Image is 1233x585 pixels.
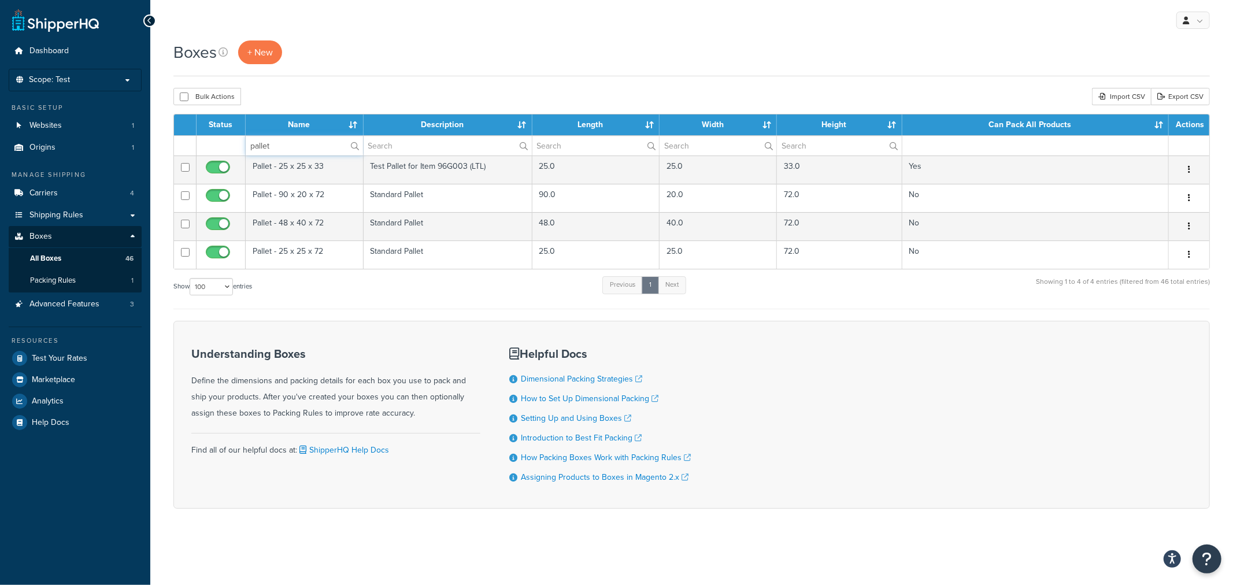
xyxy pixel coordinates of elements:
[32,354,87,364] span: Test Your Rates
[9,270,142,291] li: Packing Rules
[660,155,777,184] td: 25.0
[246,136,363,155] input: Search
[777,136,901,155] input: Search
[9,226,142,247] a: Boxes
[191,347,480,360] h3: Understanding Boxes
[197,114,246,135] th: Status
[532,136,659,155] input: Search
[173,278,252,295] label: Show entries
[131,276,134,286] span: 1
[902,184,1169,212] td: No
[9,412,142,433] a: Help Docs
[364,240,532,269] td: Standard Pallet
[532,114,660,135] th: Length : activate to sort column ascending
[125,254,134,264] span: 46
[364,155,532,184] td: Test Pallet for Item 96G003 (LTL)
[29,46,69,56] span: Dashboard
[777,184,902,212] td: 72.0
[1151,88,1210,105] a: Export CSV
[902,114,1169,135] th: Can Pack All Products : activate to sort column ascending
[32,375,75,385] span: Marketplace
[521,432,642,444] a: Introduction to Best Fit Packing
[532,212,660,240] td: 48.0
[660,114,777,135] th: Width : activate to sort column ascending
[29,188,58,198] span: Carriers
[9,294,142,315] a: Advanced Features 3
[521,471,688,483] a: Assigning Products to Boxes in Magento 2.x
[191,347,480,421] div: Define the dimensions and packing details for each box you use to pack and ship your products. Af...
[1193,545,1221,573] button: Open Resource Center
[130,299,134,309] span: 3
[173,41,217,64] h1: Boxes
[9,270,142,291] a: Packing Rules 1
[9,170,142,180] div: Manage Shipping
[532,240,660,269] td: 25.0
[29,299,99,309] span: Advanced Features
[12,9,99,32] a: ShipperHQ Home
[9,137,142,158] li: Origins
[32,397,64,406] span: Analytics
[29,232,52,242] span: Boxes
[902,155,1169,184] td: Yes
[777,240,902,269] td: 72.0
[246,184,364,212] td: Pallet - 90 x 20 x 72
[9,115,142,136] a: Websites 1
[9,294,142,315] li: Advanced Features
[132,121,134,131] span: 1
[364,136,532,155] input: Search
[532,184,660,212] td: 90.0
[9,40,142,62] a: Dashboard
[660,136,777,155] input: Search
[9,115,142,136] li: Websites
[30,276,76,286] span: Packing Rules
[130,188,134,198] span: 4
[9,183,142,204] li: Carriers
[246,114,364,135] th: Name : activate to sort column ascending
[9,137,142,158] a: Origins 1
[9,248,142,269] a: All Boxes 46
[9,248,142,269] li: All Boxes
[777,114,902,135] th: Height : activate to sort column ascending
[660,240,777,269] td: 25.0
[9,391,142,412] a: Analytics
[364,184,532,212] td: Standard Pallet
[247,46,273,59] span: + New
[1092,88,1151,105] div: Import CSV
[29,210,83,220] span: Shipping Rules
[642,276,659,294] a: 1
[29,143,55,153] span: Origins
[9,205,142,226] li: Shipping Rules
[30,254,61,264] span: All Boxes
[29,75,70,85] span: Scope: Test
[9,369,142,390] a: Marketplace
[777,212,902,240] td: 72.0
[246,240,364,269] td: Pallet - 25 x 25 x 72
[32,418,69,428] span: Help Docs
[660,184,777,212] td: 20.0
[191,433,480,458] div: Find all of our helpful docs at:
[9,103,142,113] div: Basic Setup
[190,278,233,295] select: Showentries
[532,155,660,184] td: 25.0
[9,336,142,346] div: Resources
[902,212,1169,240] td: No
[364,114,532,135] th: Description : activate to sort column ascending
[521,451,691,464] a: How Packing Boxes Work with Packing Rules
[9,226,142,292] li: Boxes
[521,373,642,385] a: Dimensional Packing Strategies
[1036,275,1210,300] div: Showing 1 to 4 of 4 entries (filtered from 46 total entries)
[1169,114,1209,135] th: Actions
[246,155,364,184] td: Pallet - 25 x 25 x 33
[132,143,134,153] span: 1
[238,40,282,64] a: + New
[602,276,643,294] a: Previous
[9,348,142,369] li: Test Your Rates
[777,155,902,184] td: 33.0
[297,444,389,456] a: ShipperHQ Help Docs
[521,393,658,405] a: How to Set Up Dimensional Packing
[173,88,241,105] button: Bulk Actions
